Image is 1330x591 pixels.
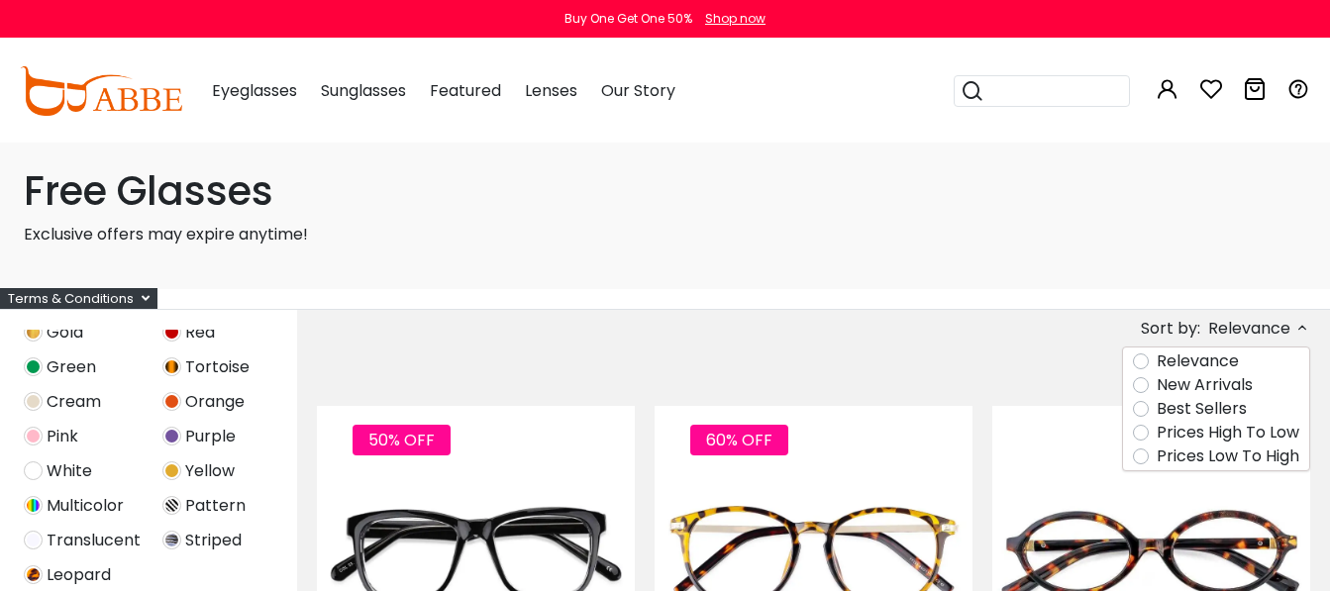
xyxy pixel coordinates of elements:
[430,79,501,102] span: Featured
[162,392,181,411] img: Orange
[321,79,406,102] span: Sunglasses
[47,459,92,483] span: White
[162,461,181,480] img: Yellow
[47,563,111,587] span: Leopard
[1157,444,1299,468] label: Prices Low To High
[24,167,1306,215] h1: Free Glasses
[47,494,124,518] span: Multicolor
[24,427,43,445] img: Pink
[24,392,43,411] img: Cream
[1157,397,1247,421] label: Best Sellers
[162,531,181,549] img: Striped
[24,531,43,549] img: Translucent
[185,425,236,448] span: Purple
[353,425,451,455] span: 50% OFF
[212,79,297,102] span: Eyeglasses
[24,223,1306,246] p: Exclusive offers may expire anytime!
[47,390,101,414] span: Cream
[185,529,242,552] span: Striped
[24,357,43,376] img: Green
[185,390,245,414] span: Orange
[162,323,181,342] img: Red
[47,355,96,379] span: Green
[162,427,181,445] img: Purple
[1208,311,1290,346] span: Relevance
[601,79,675,102] span: Our Story
[185,321,215,345] span: Red
[525,79,577,102] span: Lenses
[24,461,43,480] img: White
[1157,421,1299,444] label: Prices High To Low
[185,494,246,518] span: Pattern
[162,496,181,515] img: Pattern
[47,425,78,448] span: Pink
[695,10,766,27] a: Shop now
[1157,349,1239,373] label: Relevance
[1141,317,1200,340] span: Sort by:
[47,321,83,345] span: Gold
[24,323,43,342] img: Gold
[185,355,250,379] span: Tortoise
[162,357,181,376] img: Tortoise
[690,425,788,455] span: 60% OFF
[1157,373,1253,397] label: New Arrivals
[705,10,766,28] div: Shop now
[24,565,43,584] img: Leopard
[185,459,235,483] span: Yellow
[564,10,692,28] div: Buy One Get One 50%
[20,66,182,116] img: abbeglasses.com
[24,496,43,515] img: Multicolor
[47,529,141,552] span: Translucent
